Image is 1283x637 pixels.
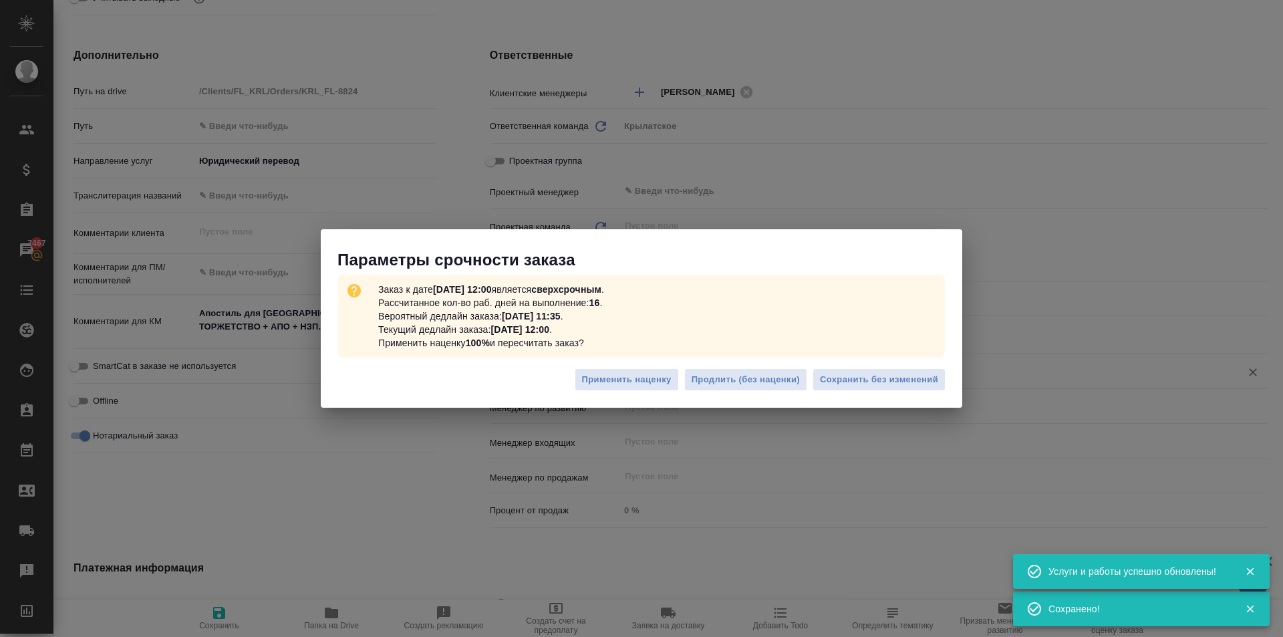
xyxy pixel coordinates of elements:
b: [DATE] 12:00 [490,324,549,335]
button: Продлить (без наценки) [684,368,807,392]
button: Закрыть [1236,565,1264,578]
button: Сохранить без изменений [813,368,946,392]
b: [DATE] 11:35 [502,311,561,322]
p: Параметры срочности заказа [337,249,962,271]
span: Продлить (без наценки) [692,372,800,388]
span: Сохранить без изменений [820,372,938,388]
button: Применить наценку [575,368,679,392]
button: Закрыть [1236,603,1264,615]
b: сверхсрочным [531,284,601,295]
b: [DATE] 12:00 [433,284,492,295]
b: 100% [466,338,490,348]
div: Услуги и работы успешно обновлены! [1048,565,1225,578]
p: Заказ к дате является . Рассчитанное кол-во раб. дней на выполнение: . Вероятный дедлайн заказа: ... [373,277,609,355]
span: Применить наценку [582,372,672,388]
b: 16 [589,297,600,308]
div: Сохранено! [1048,602,1225,616]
